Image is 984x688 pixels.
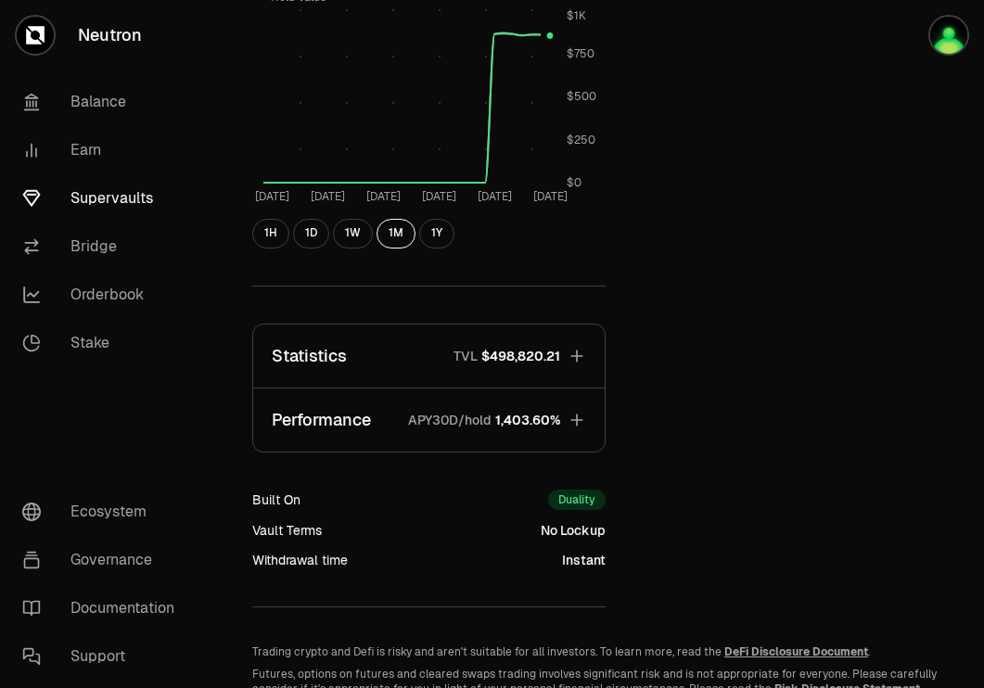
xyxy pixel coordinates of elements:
div: Withdrawal time [252,551,348,569]
a: Governance [7,536,200,584]
a: Support [7,632,200,681]
tspan: [DATE] [311,189,345,204]
div: Vault Terms [252,521,322,540]
div: Duality [548,490,606,510]
a: Bridge [7,223,200,271]
a: Stake [7,319,200,367]
tspan: $0 [567,176,581,191]
tspan: $500 [567,90,596,105]
div: No Lockup [541,521,606,540]
a: Orderbook [7,271,200,319]
p: Statistics [272,343,347,369]
button: 1M [377,219,415,248]
a: Earn [7,126,200,174]
a: Documentation [7,584,200,632]
tspan: [DATE] [255,189,289,204]
img: Atom Staking [930,17,967,54]
button: 1W [333,219,373,248]
p: Performance [272,407,371,433]
tspan: $250 [567,133,595,147]
span: 1,403.60% [495,411,560,429]
tspan: $750 [567,46,594,61]
tspan: [DATE] [422,189,456,204]
div: Instant [562,551,606,569]
button: 1D [293,219,329,248]
button: 1H [252,219,289,248]
p: TVL [454,347,478,365]
div: Built On [252,491,300,509]
p: APY30D/hold [408,411,492,429]
tspan: $1K [567,8,586,23]
a: Ecosystem [7,488,200,536]
tspan: [DATE] [533,189,568,204]
tspan: [DATE] [366,189,401,204]
a: Balance [7,78,200,126]
tspan: [DATE] [478,189,512,204]
button: StatisticsTVL$498,820.21 [253,325,605,388]
button: 1Y [419,219,454,248]
a: DeFi Disclosure Document [724,644,868,659]
button: PerformanceAPY30D/hold1,403.60% [253,389,605,452]
span: $498,820.21 [481,347,560,365]
a: Supervaults [7,174,200,223]
p: Trading crypto and Defi is risky and aren't suitable for all investors. To learn more, read the . [252,644,939,659]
